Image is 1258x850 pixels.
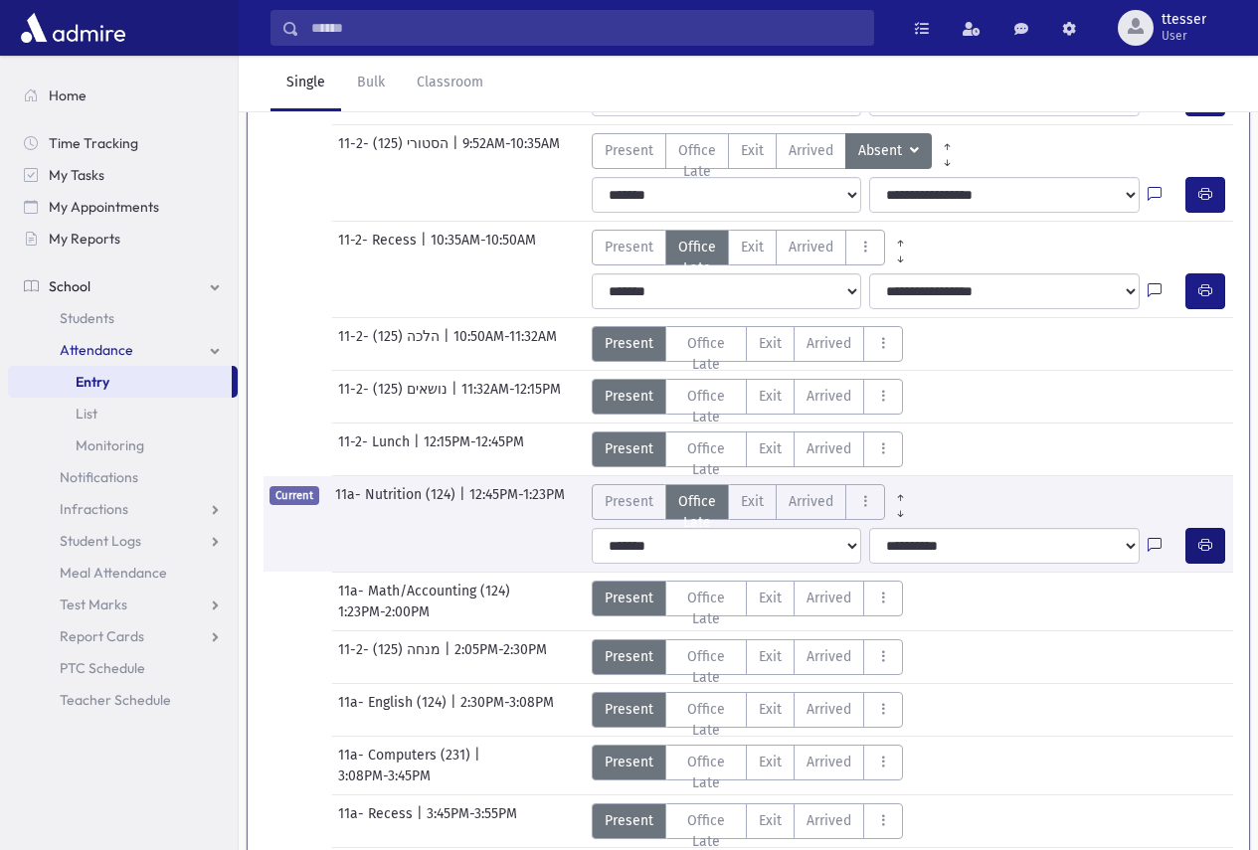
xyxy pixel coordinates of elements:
span: | [474,745,484,765]
a: List [8,398,238,429]
span: Exit [759,333,782,354]
a: Classroom [401,56,499,111]
span: School [49,277,90,295]
span: Arrived [789,237,833,257]
span: Present [605,810,653,831]
span: Arrived [807,333,851,354]
span: Exit [759,438,782,459]
span: | [445,639,454,675]
span: 11a- Computers (231) [338,745,474,765]
span: Exit [741,237,764,257]
span: Report Cards [60,627,144,645]
span: | [459,484,469,520]
span: PTC Schedule [60,659,145,677]
span: Exit [759,646,782,667]
a: Single [270,56,341,111]
div: AttTypes [592,379,904,415]
div: AttTypes [592,431,904,467]
span: ttesser [1162,12,1206,28]
a: Monitoring [8,429,238,461]
span: 10:50AM-11:32AM [453,326,557,362]
span: 12:45PM-1:23PM [469,484,565,520]
span: 11:32AM-12:15PM [461,379,561,415]
span: Exit [759,752,782,772]
span: Arrived [807,699,851,720]
span: Attendance [60,341,133,359]
span: Current [270,486,319,505]
span: Meal Attendance [60,564,167,582]
span: Arrived [807,646,851,667]
div: AttTypes [592,639,904,675]
span: 11-2- מנחה (125) [338,639,445,675]
span: | [450,692,460,728]
span: 11-2- Recess [338,230,421,265]
a: My Tasks [8,159,238,191]
a: Report Cards [8,620,238,652]
a: Meal Attendance [8,557,238,589]
div: AttTypes [592,326,904,362]
span: Present [605,140,653,161]
span: 11-2- הסטורי (125) [338,133,452,169]
span: Arrived [789,491,833,512]
span: Exit [759,588,782,608]
span: List [76,405,97,423]
div: AttTypes [592,581,904,616]
span: Present [605,237,653,257]
span: Office Late [678,699,735,741]
span: Arrived [807,438,851,459]
span: Office Late [678,646,735,688]
span: Notifications [60,468,138,486]
a: My Reports [8,223,238,255]
div: AttTypes [592,230,916,265]
span: Home [49,86,87,104]
span: Present [605,588,653,608]
a: Time Tracking [8,127,238,159]
span: Office Late [678,588,735,629]
a: All Later [885,500,916,516]
div: AttTypes [592,484,916,520]
span: 12:15PM-12:45PM [424,431,524,467]
span: My Reports [49,230,120,248]
a: All Prior [885,484,916,500]
span: | [421,230,431,265]
span: Exit [741,140,764,161]
a: Students [8,302,238,334]
span: 3:45PM-3:55PM [427,803,517,839]
input: Search [299,10,873,46]
span: Infractions [60,500,128,518]
span: Office Late [678,140,716,182]
span: Monitoring [76,436,144,454]
span: 11-2- נושאים (125) [338,379,451,415]
span: Present [605,646,653,667]
span: 1:23PM-2:00PM [338,601,430,622]
span: Exit [759,699,782,720]
span: Present [605,752,653,772]
span: Present [605,699,653,720]
span: 2:30PM-3:08PM [460,692,554,728]
a: Teacher Schedule [8,684,238,716]
span: Absent [858,140,906,162]
span: Students [60,309,114,327]
span: 11a- English (124) [338,692,450,728]
span: Entry [76,373,109,391]
div: AttTypes [592,803,904,839]
a: Attendance [8,334,238,366]
span: Present [605,438,653,459]
img: AdmirePro [16,8,130,48]
div: AttTypes [592,133,963,169]
span: Present [605,386,653,407]
a: My Appointments [8,191,238,223]
span: 9:52AM-10:35AM [462,133,560,169]
div: AttTypes [592,692,904,728]
span: Exit [741,491,764,512]
span: | [414,431,424,467]
span: Time Tracking [49,134,138,152]
div: AttTypes [592,745,904,780]
a: School [8,270,238,302]
span: Teacher Schedule [60,691,171,709]
a: Student Logs [8,525,238,557]
span: Exit [759,386,782,407]
span: Office Late [678,386,735,427]
a: Entry [8,366,232,398]
a: Notifications [8,461,238,493]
